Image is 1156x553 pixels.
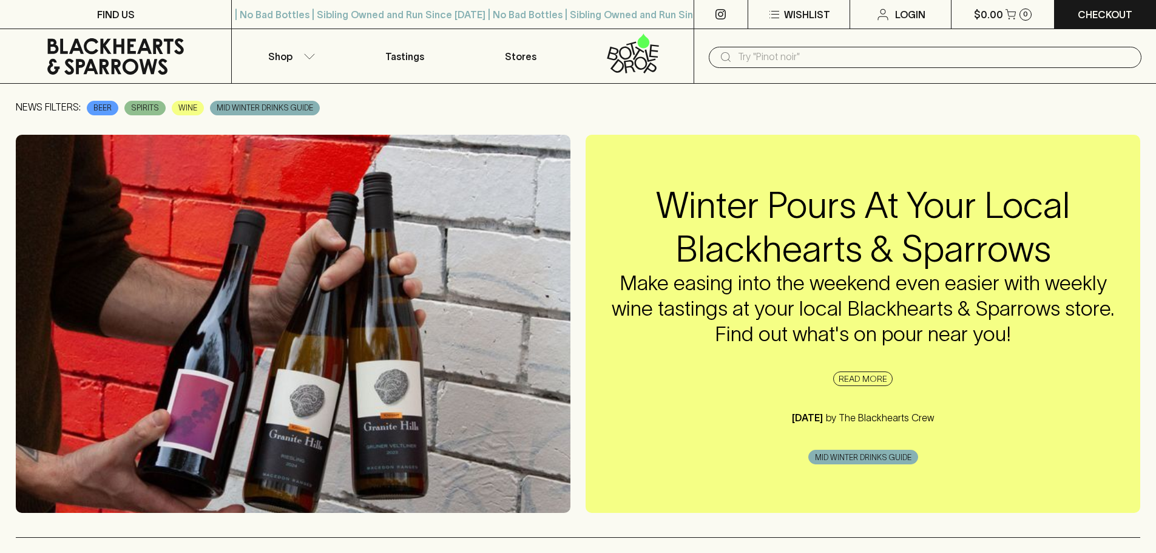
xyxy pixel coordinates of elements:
a: Stores [463,29,578,83]
p: Wishlist [784,7,830,22]
input: Try "Pinot noir" [738,47,1132,67]
p: NEWS FILTERS: [16,100,81,117]
span: WINE [172,102,203,114]
p: Login [895,7,925,22]
span: MID WINTER DRINKS GUIDE [809,452,918,464]
span: MID WINTER DRINKS GUIDE [211,102,319,114]
a: READ MORE [833,371,893,386]
p: Tastings [385,49,424,64]
p: by The Blackhearts Crew [823,412,935,423]
button: Shop [232,29,347,83]
h2: Winter Pours At Your Local Blackhearts & Sparrows [610,183,1116,271]
span: SPIRITS [125,102,165,114]
p: Shop [268,49,292,64]
a: Tastings [347,29,462,83]
p: $0.00 [974,7,1003,22]
img: _MG_3334.jpg [16,135,570,513]
p: Checkout [1078,7,1132,22]
h4: Make easing into the weekend even easier with weekly wine tastings at your local Blackhearts & Sp... [610,271,1116,347]
p: [DATE] [792,412,823,423]
p: FIND US [97,7,135,22]
p: Stores [505,49,536,64]
p: 0 [1023,11,1028,18]
span: BEER [87,102,118,114]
